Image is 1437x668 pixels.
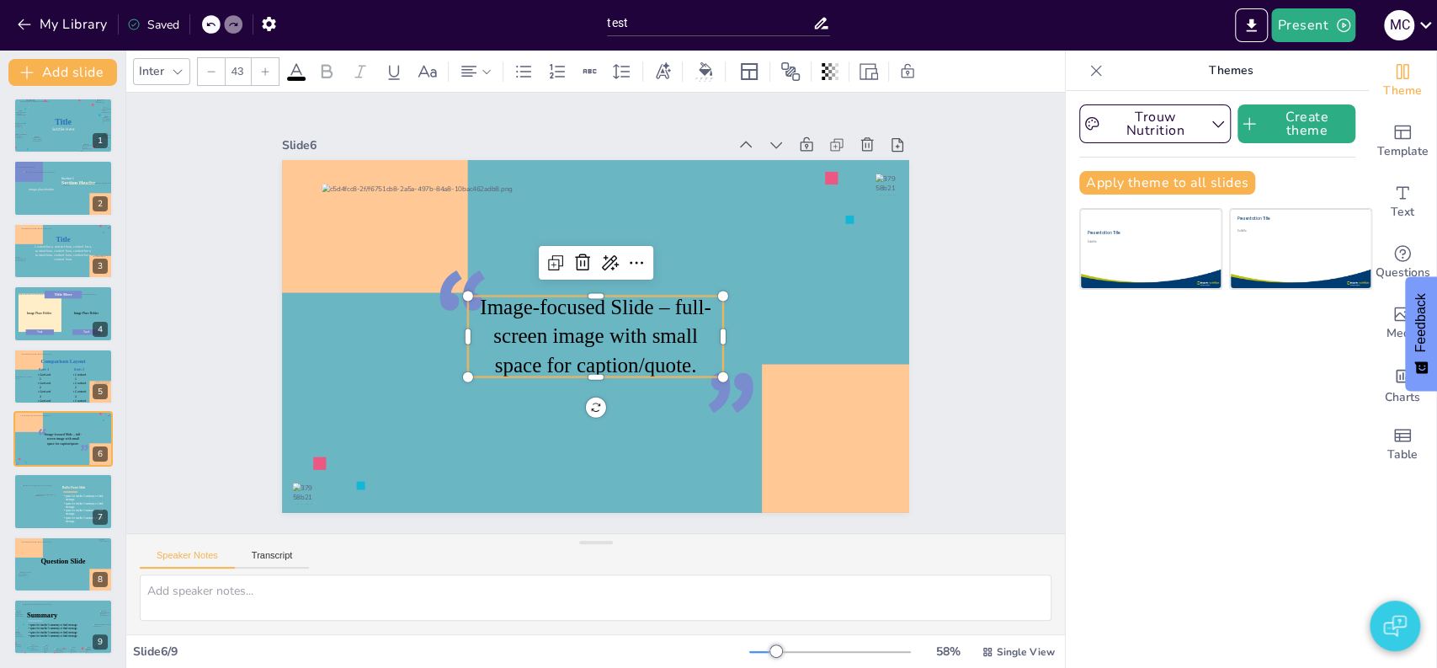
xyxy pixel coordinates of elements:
span: “ [434,233,490,413]
span: Title Here [54,292,72,297]
span: Content 1 [75,372,86,381]
div: 6 [93,446,108,462]
div: 3 [13,223,113,279]
div: Get real-time input from your audience [1369,232,1436,293]
span: Content 4 [75,398,86,407]
span: Title [55,118,72,127]
div: 9 [93,634,108,649]
span: Position [780,61,801,82]
span: Comparison Layout [40,358,85,364]
span: Title [56,236,71,243]
button: M C [1384,8,1414,42]
div: Presentation Title [1237,216,1353,222]
span: Image-focused Slide – full-screen image with small space for caption/quote. [45,432,81,445]
div: Add text boxes [1369,172,1436,232]
span: Feedback [1413,293,1429,352]
div: 58 % [928,644,968,660]
span: Content 3 [75,389,86,398]
input: Insert title [607,11,812,35]
div: 1 [13,98,113,153]
div: 5 [93,384,108,399]
span: Questions [1376,264,1430,282]
div: Change the overall theme [1369,51,1436,111]
span: Content 4 [40,398,51,407]
span: Subtile Here [52,126,74,132]
span: space for teacher’s summary or final message. [66,516,103,523]
span: Single View [997,645,1055,659]
span: space for teacher’s summary or final message. [30,631,77,633]
div: 4 [13,286,113,341]
div: 2 [93,196,108,211]
span: space for teacher’s summary or final message. [66,510,103,516]
p: Themes [1110,51,1352,91]
span: ” [80,439,89,468]
span: Text [1391,203,1414,222]
button: Feedback - Show survey [1405,276,1437,391]
span: Image Place Holder [27,311,51,314]
span: space for teacher’s summary or final message. [30,634,77,637]
div: Subtitle [1237,229,1353,232]
span: Question Slide [40,557,85,564]
div: Slide 6 [282,137,727,153]
span: space for teacher’s summary or final message. [30,628,77,630]
span: Charts [1385,388,1420,407]
div: Layout [736,58,763,85]
span: space for teacher’s summary or final message. [66,502,103,509]
span: Table [1387,446,1418,464]
span: Text [37,330,43,334]
div: Add charts and graphs [1369,354,1436,414]
div: 8 [93,572,108,587]
span: Image-focused Slide – full-screen image with small space for caption/quote. [480,295,711,377]
div: 2 [13,160,113,216]
button: Trouw Nutrition [1079,104,1231,143]
button: Add slide [8,59,117,86]
button: Create theme [1237,104,1355,143]
div: Add images, graphics, shapes or video [1369,293,1436,354]
div: 5 [13,349,113,404]
button: Transcript [235,550,310,569]
div: Inter [136,60,168,83]
div: 1 [93,133,108,148]
span: Image placeholder [29,187,54,191]
div: 6 [13,411,113,467]
div: Text effects [650,58,675,85]
span: Content 1 [40,372,51,381]
span: “ [38,423,47,452]
button: Export to PowerPoint [1235,8,1268,42]
div: Add a table [1369,414,1436,475]
span: Section Header [61,179,95,185]
span: Item 1 [39,367,49,372]
span: ” [703,335,758,515]
div: Slide 6 / 9 [133,644,749,660]
button: Apply theme to all slides [1079,171,1255,195]
div: 3 [93,259,108,274]
span: Content 3 [40,389,51,398]
span: Content 2 [40,381,51,389]
div: Resize presentation [856,58,881,85]
button: Present [1271,8,1355,42]
div: Background color [693,62,718,80]
span: Image Place Holder [74,311,98,314]
button: My Library [13,11,114,38]
div: Add ready made slides [1369,111,1436,172]
span: Media [1386,324,1419,343]
div: 4 [93,322,108,337]
span: Summary [27,611,57,618]
span: Content here, content here, content here, content here, content here, content here, content here,... [35,244,91,262]
span: Bullet Point Slide [62,486,85,489]
div: 7 [13,473,113,529]
span: Text [83,330,89,334]
div: M C [1384,10,1414,40]
div: 8 [13,537,113,592]
div: 9 [13,599,113,655]
span: Content 2 [75,381,86,389]
div: Presentation Title [1088,230,1170,236]
div: 7 [93,510,108,525]
div: Subtitle [1088,240,1170,243]
span: Section 1 [61,176,74,180]
span: Template [1377,142,1429,161]
button: Speaker Notes [140,550,235,569]
div: Saved [127,17,179,33]
span: space for teacher’s summary or final message. [30,624,77,627]
span: Theme [1383,82,1422,100]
